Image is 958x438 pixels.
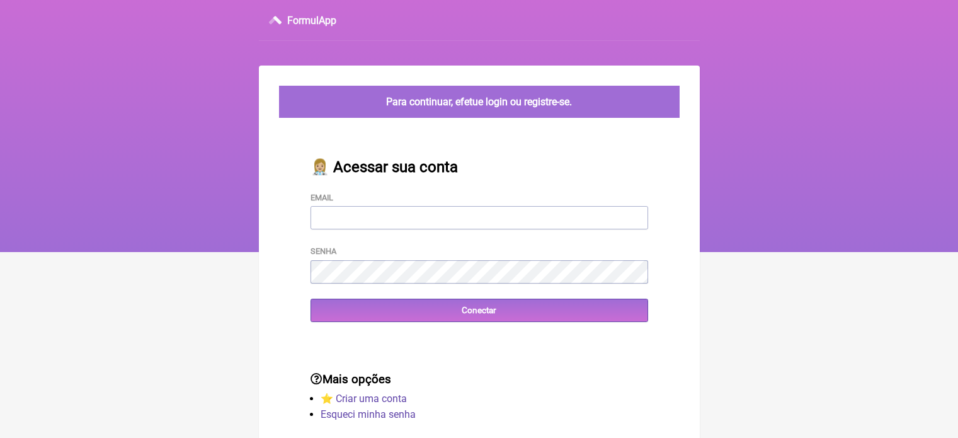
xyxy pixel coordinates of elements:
label: Senha [311,246,336,256]
h3: Mais opções [311,372,648,386]
input: Conectar [311,299,648,322]
label: Email [311,193,333,202]
a: ⭐️ Criar uma conta [321,393,407,405]
h2: 👩🏼‍⚕️ Acessar sua conta [311,158,648,176]
div: Para continuar, efetue login ou registre-se. [279,86,680,118]
a: Esqueci minha senha [321,408,416,420]
h3: FormulApp [287,14,336,26]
